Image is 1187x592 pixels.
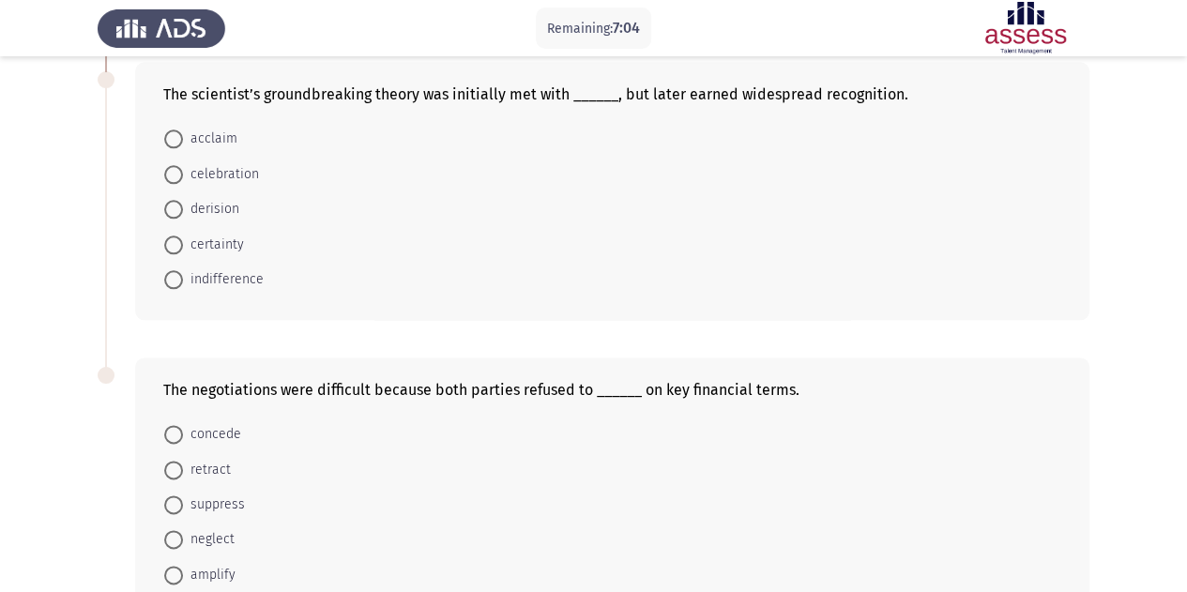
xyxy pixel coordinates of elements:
[183,423,241,446] span: concede
[163,85,1061,103] div: The scientist’s groundbreaking theory was initially met with ______, but later earned widespread ...
[183,234,244,256] span: certainty
[183,493,245,516] span: suppress
[183,564,236,586] span: amplify
[183,268,264,291] span: indifference
[163,381,1061,399] div: The negotiations were difficult because both parties refused to ______ on key financial terms.
[547,17,640,40] p: Remaining:
[183,198,239,220] span: derision
[613,19,640,37] span: 7:04
[98,2,225,54] img: Assess Talent Management logo
[183,128,237,150] span: acclaim
[183,163,259,186] span: celebration
[183,459,231,481] span: retract
[183,528,235,551] span: neglect
[962,2,1089,54] img: Assessment logo of ASSESS English Language Assessment (3 Module) (Ad - IB)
